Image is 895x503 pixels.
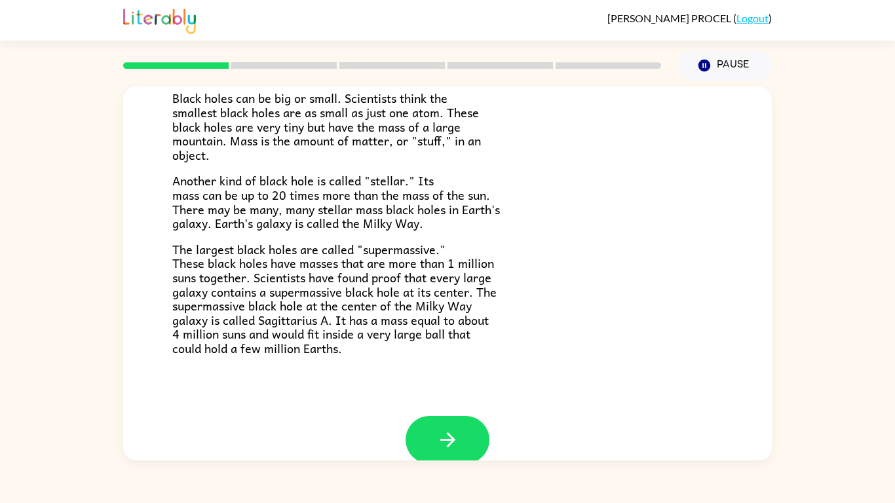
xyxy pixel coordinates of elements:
a: Logout [736,12,769,24]
span: The largest black holes are called "supermassive." These black holes have masses that are more th... [172,240,497,358]
span: Another kind of black hole is called "stellar." Its mass can be up to 20 times more than the mass... [172,171,500,233]
span: [PERSON_NAME] PROCEL [607,12,733,24]
button: Pause [677,50,772,81]
span: Black holes can be big or small. Scientists think the smallest black holes are as small as just o... [172,88,481,164]
img: Literably [123,5,196,34]
div: ( ) [607,12,772,24]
